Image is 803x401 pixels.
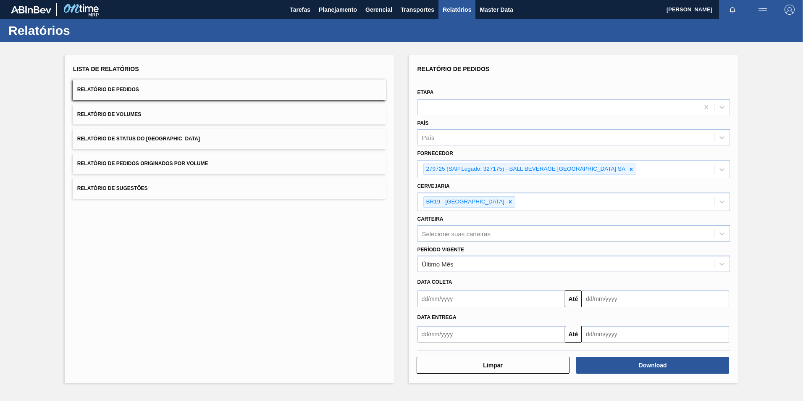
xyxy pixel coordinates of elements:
div: 279725 (SAP Legado: 327175) - BALL BEVERAGE [GEOGRAPHIC_DATA] SA [424,164,627,174]
span: Relatório de Pedidos [417,66,490,72]
input: dd/mm/yyyy [417,290,565,307]
img: Logout [785,5,795,15]
button: Download [576,357,729,374]
span: Relatório de Pedidos Originados por Volume [77,161,208,166]
label: Carteira [417,216,443,222]
button: Limpar [417,357,569,374]
span: Relatório de Sugestões [77,185,148,191]
button: Relatório de Sugestões [73,178,386,199]
label: Etapa [417,90,434,95]
button: Relatório de Status do [GEOGRAPHIC_DATA] [73,129,386,149]
span: Planejamento [319,5,357,15]
span: Master Data [480,5,513,15]
span: Relatório de Volumes [77,111,141,117]
label: Fornecedor [417,150,453,156]
span: Data coleta [417,279,452,285]
input: dd/mm/yyyy [582,290,729,307]
label: Período Vigente [417,247,464,253]
button: Até [565,326,582,343]
span: Tarefas [290,5,310,15]
span: Transportes [401,5,434,15]
div: Selecione suas carteiras [422,230,491,237]
button: Até [565,290,582,307]
label: País [417,120,429,126]
input: dd/mm/yyyy [582,326,729,343]
input: dd/mm/yyyy [417,326,565,343]
div: País [422,134,435,141]
span: Relatórios [443,5,471,15]
span: Data entrega [417,314,457,320]
span: Relatório de Pedidos [77,87,139,92]
span: Gerencial [365,5,392,15]
button: Relatório de Pedidos Originados por Volume [73,153,386,174]
div: Último Mês [422,261,454,268]
button: Relatório de Pedidos [73,79,386,100]
label: Cervejaria [417,183,450,189]
button: Notificações [719,4,746,16]
img: TNhmsLtSVTkK8tSr43FrP2fwEKptu5GPRR3wAAAABJRU5ErkJggg== [11,6,51,13]
h1: Relatórios [8,26,157,35]
span: Lista de Relatórios [73,66,139,72]
button: Relatório de Volumes [73,104,386,125]
span: Relatório de Status do [GEOGRAPHIC_DATA] [77,136,200,142]
div: BR19 - [GEOGRAPHIC_DATA] [424,197,506,207]
img: userActions [758,5,768,15]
